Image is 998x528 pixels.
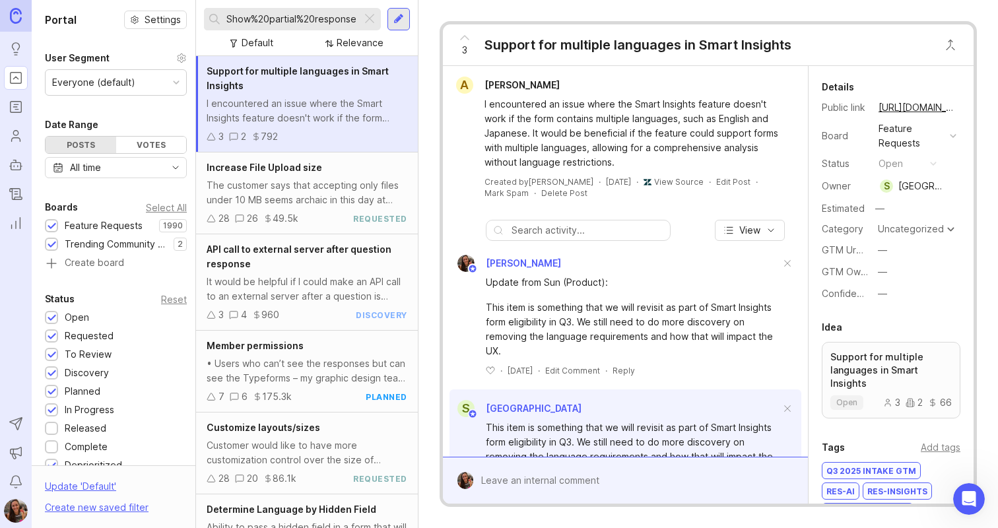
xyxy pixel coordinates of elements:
div: · [636,176,638,187]
div: Planned [65,384,100,399]
span: 😃 [22,435,33,447]
button: View [715,220,785,241]
span: Member permissions [207,340,304,351]
div: Relevance [337,36,383,50]
div: I encountered an issue where the Smart Insights feature doesn't work if the form contains multipl... [207,96,407,125]
div: — [871,200,888,217]
div: Released [65,421,106,436]
span: Customize layouts/sizes [207,422,320,433]
div: 3 [218,129,224,144]
a: Autopilot [4,153,28,177]
div: 792 [261,129,278,144]
a: Customize layouts/sizesCustomer would like to have more customization control over the size of el... [196,412,418,494]
svg: toggle icon [165,162,186,173]
div: S [880,180,893,193]
a: Roadmaps [4,95,28,119]
div: This item is something that we will revisit as part of Smart Insights form eligibility in Q3. We ... [486,300,780,358]
div: Posts [46,137,116,153]
a: Settings [124,11,187,29]
div: Boards [45,199,78,215]
div: Close [422,5,446,29]
div: requested [353,213,407,224]
div: Reply [613,365,635,376]
span: [GEOGRAPHIC_DATA] [486,403,582,414]
a: [URL][DOMAIN_NAME] [875,99,960,116]
div: · [534,187,536,199]
a: View Source [654,177,704,187]
div: · [538,365,540,376]
span: 😐 [11,435,22,447]
div: 28 [218,471,230,486]
div: In Progress [65,403,114,417]
div: Deprioritized [65,458,122,473]
span: Support for multiple languages in Smart Insights [207,65,389,91]
a: Create board [45,258,187,270]
div: A [456,77,473,94]
span: [PERSON_NAME] [486,257,561,269]
div: It would be helpful if I could make an API call to an external server after a question is answere... [207,275,407,304]
button: Collapse window [397,5,422,30]
div: Everyone (default) [52,75,135,90]
div: Status [822,156,868,171]
div: 2 [906,398,923,407]
div: 66 [928,398,952,407]
div: · [500,365,502,376]
a: Reporting [4,211,28,235]
div: Created by [PERSON_NAME] [484,176,593,187]
a: Member permissions• Users who can’t see the responses but can see the Typeforms – my graphic desi... [196,331,418,412]
div: RES-Insights [863,483,931,499]
img: Maya Jacobs [457,255,475,272]
div: Estimated [822,204,865,213]
span: View [739,224,760,237]
div: · [756,176,758,187]
div: • Users who can’t see the responses but can see the Typeforms – my graphic design team would fit ... [207,356,407,385]
div: — [878,265,887,279]
div: Edit Post [716,176,750,187]
div: — [878,243,887,257]
button: Send to Autopilot [4,412,28,436]
div: Edit Comment [545,365,600,376]
div: Board [822,129,868,143]
div: 3 [883,398,900,407]
button: Notifications [4,470,28,494]
button: Mark Spam [484,187,529,199]
div: Discovery [65,366,109,380]
div: requested [353,473,407,484]
div: Idea [822,319,842,335]
div: Add tags [921,440,960,455]
div: Select All [146,204,187,211]
div: Category [822,222,868,236]
div: discovery [356,310,407,321]
div: I encountered an issue where the Smart Insights feature doesn't work if the form contains multipl... [484,97,782,170]
div: Complete [65,440,108,454]
div: Owner [822,179,868,193]
div: Requested [65,329,114,343]
p: 1990 [163,220,183,231]
span: neutral face reaction [11,435,22,447]
a: Increase File Upload sizeThe customer says that accepting only files under 10 MB seems archaic in... [196,152,418,234]
a: API call to external server after question responseIt would be helpful if I could make an API cal... [196,234,418,331]
button: Announcements [4,441,28,465]
a: Changelog [4,182,28,206]
label: GTM Owner [822,266,875,277]
button: Close button [937,32,964,58]
div: · [709,176,711,187]
div: This item is something that we will revisit as part of Smart Insights form eligibility in Q3. We ... [486,420,780,478]
div: 86.1k [273,471,296,486]
a: Support for multiple languages in Smart Insightsopen3266 [822,342,960,418]
div: Reset [161,296,187,303]
div: 26 [247,211,258,226]
div: All time [70,160,101,175]
img: Maya Jacobs [457,472,474,489]
p: 2 [178,239,183,249]
p: Support for multiple languages in Smart Insights [830,350,952,390]
div: 20 [247,471,258,486]
span: 3 [462,43,467,57]
div: Date Range [45,117,98,133]
span: Increase File Upload size [207,162,322,173]
div: · [599,176,601,187]
label: GTM Urgency [822,244,884,255]
div: — [878,286,887,301]
div: Details [822,79,854,95]
img: member badge [467,409,477,419]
